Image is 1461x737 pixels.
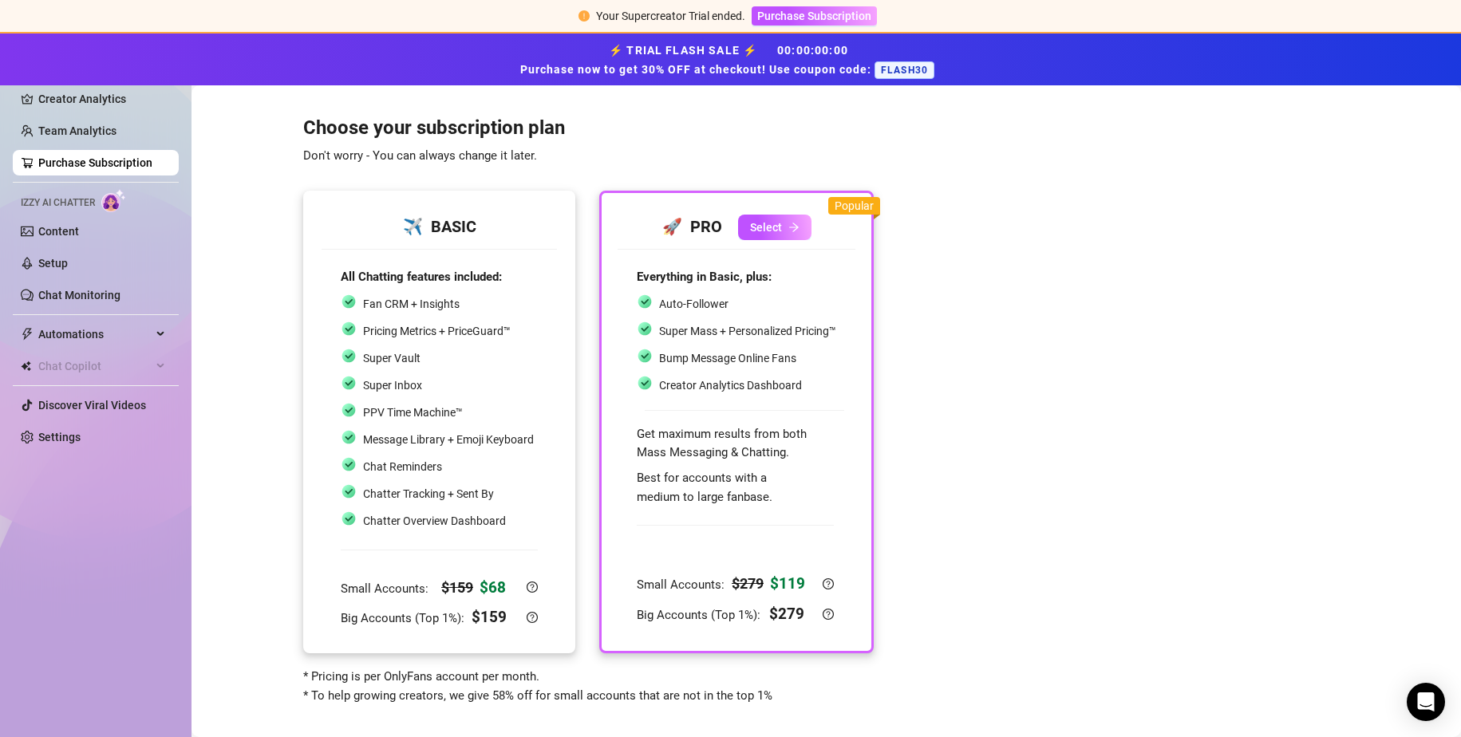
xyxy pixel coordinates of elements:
img: svg%3e [637,321,653,337]
strong: $ 279 [732,575,764,592]
span: Izzy AI Chatter [21,195,95,211]
span: arrow-right [788,222,800,233]
strong: 🚀 PRO [662,217,722,236]
img: svg%3e [341,375,357,391]
img: svg%3e [341,456,357,472]
span: Automations [38,321,152,347]
strong: Everything in Basic, plus: [637,270,772,284]
a: Chat Monitoring [38,289,120,301]
span: Small Accounts: [637,577,728,592]
a: Purchase Subscription [752,10,877,22]
img: svg%3e [341,294,357,309]
img: svg%3e [637,294,653,309]
span: PPV Time Machine™ [363,406,463,419]
img: svg%3e [341,429,357,445]
strong: $ 119 [770,574,805,593]
span: Purchase Subscription [757,10,871,22]
span: question-circle [823,609,834,620]
a: Setup [38,257,68,270]
strong: $ 159 [472,608,507,626]
span: thunderbolt [21,328,34,341]
h3: Choose your subscription plan [303,116,874,167]
span: FLASH30 [875,61,934,79]
span: exclamation-circle [578,10,590,22]
div: Open Intercom Messenger [1407,683,1445,721]
a: Discover Viral Videos [38,399,146,412]
img: svg%3e [341,348,357,364]
span: Your Supercreator Trial ended. [596,10,745,22]
a: Purchase Subscription [38,156,152,169]
span: Get maximum results from both Mass Messaging & Chatting. [637,427,807,460]
img: svg%3e [637,348,653,364]
img: AI Chatter [101,189,126,212]
span: * Pricing is per OnlyFans account per month. * To help growing creators, we give 58% off for smal... [303,669,772,703]
button: Purchase Subscription [752,6,877,26]
span: Don't worry - You can always change it later. [303,148,537,163]
span: Chat Copilot [38,353,152,379]
img: svg%3e [637,375,653,391]
strong: ⚡ TRIAL FLASH SALE ⚡ [520,44,941,76]
strong: All Chatting features included: [341,270,502,284]
strong: Purchase now to get 30% OFF at checkout! Use coupon code: [520,63,875,76]
img: svg%3e [341,321,357,337]
span: question-circle [527,581,538,593]
span: 00 : 00 : 00 : 00 [777,44,848,57]
span: question-circle [823,578,834,589]
a: Content [38,225,79,238]
span: Super Inbox [363,379,422,392]
span: Big Accounts (Top 1%): [341,611,468,625]
img: svg%3e [341,402,357,418]
span: Super Mass + Personalized Pricing™ [659,325,836,337]
span: Chatter Overview Dashboard [363,514,506,527]
span: Chat Reminders [363,460,442,473]
span: Auto-Follower [659,298,729,310]
button: Selectarrow-right [738,215,811,240]
img: svg%3e [341,510,357,526]
span: Small Accounts: [341,581,432,596]
span: Best for accounts with a medium to large fanbase. [637,471,772,504]
span: Chatter Tracking + Sent By [363,487,494,500]
strong: ✈️ BASIC [403,217,476,236]
span: question-circle [527,612,538,623]
strong: $ 159 [441,579,473,596]
span: Bump Message Online Fans [659,352,796,365]
span: Message Library + Emoji Keyboard [363,433,534,446]
a: Team Analytics [38,124,116,137]
span: Select [750,221,782,234]
span: Super Vault [363,352,421,365]
span: Pricing Metrics + PriceGuard™ [363,325,511,337]
span: Creator Analytics Dashboard [659,379,802,392]
span: Big Accounts (Top 1%): [637,608,764,622]
span: Popular [835,199,874,212]
a: Creator Analytics [38,86,166,112]
strong: $ 68 [480,578,506,597]
img: Chat Copilot [21,361,31,372]
span: Fan CRM + Insights [363,298,460,310]
strong: $ 279 [769,605,804,623]
a: Settings [38,431,81,443]
img: svg%3e [341,483,357,499]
